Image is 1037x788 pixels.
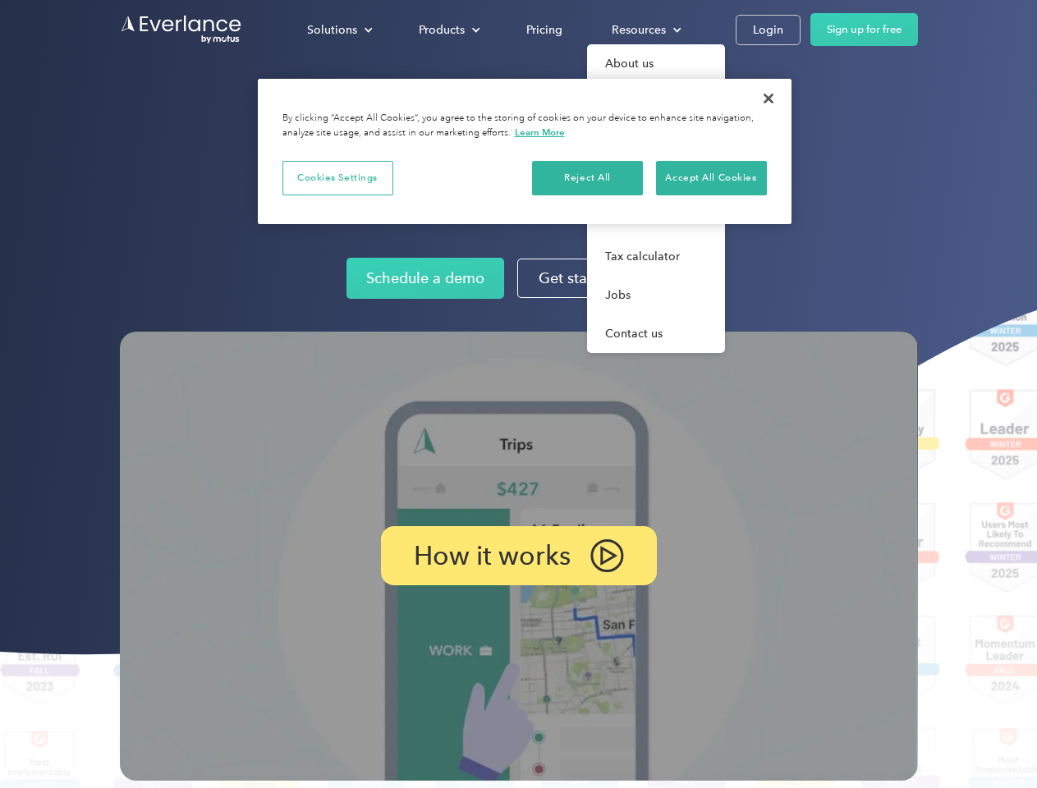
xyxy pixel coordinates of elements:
input: Submit [121,98,204,132]
a: Tax calculator [587,237,725,276]
a: Sign up for free [810,13,918,46]
div: Resources [612,20,666,40]
a: Jobs [587,276,725,314]
div: Products [419,20,465,40]
a: Pricing [510,16,579,44]
a: More information about your privacy, opens in a new tab [515,126,565,138]
p: How it works [414,546,571,566]
button: Close [750,80,787,117]
a: Get started for free [517,259,691,298]
div: Solutions [307,20,357,40]
div: Resources [595,16,695,44]
a: Login [736,15,801,45]
nav: Resources [587,44,725,353]
a: Contact us [587,314,725,353]
div: By clicking “Accept All Cookies”, you agree to the storing of cookies on your device to enhance s... [282,112,767,140]
a: Schedule a demo [346,258,504,299]
a: About us [587,44,725,83]
div: Solutions [291,16,386,44]
button: Accept All Cookies [656,161,767,195]
div: Pricing [526,20,562,40]
div: Privacy [258,79,792,224]
div: Login [753,20,783,40]
div: Cookie banner [258,79,792,224]
a: Go to homepage [120,14,243,45]
div: Products [402,16,493,44]
button: Cookies Settings [282,161,393,195]
button: Reject All [532,161,643,195]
